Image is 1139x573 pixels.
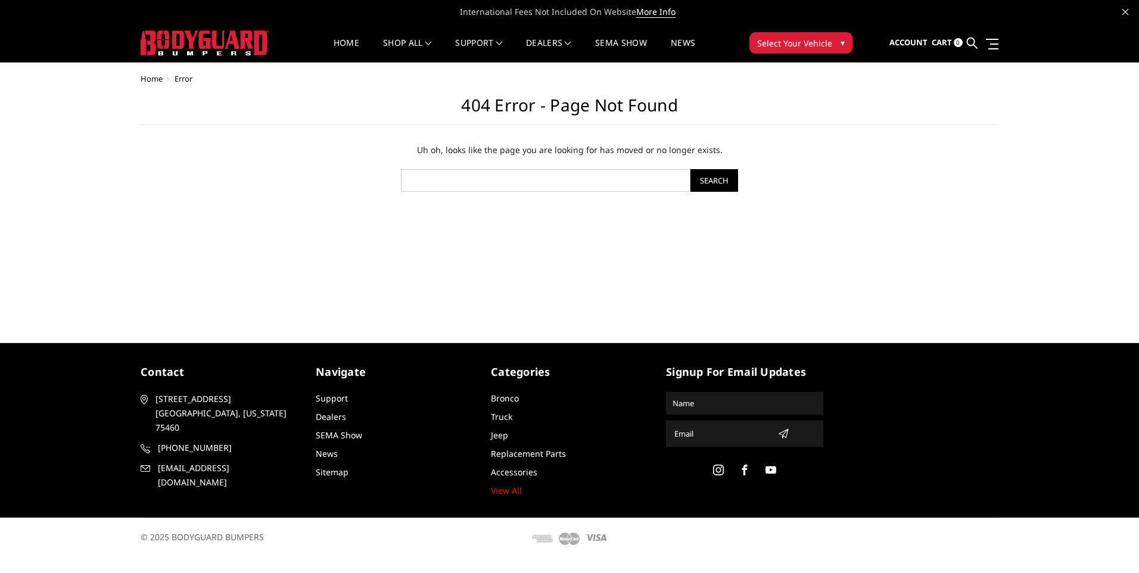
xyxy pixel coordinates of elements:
span: Account [889,37,928,48]
span: ▾ [841,36,845,49]
a: Accessories [491,466,537,478]
span: [PHONE_NUMBER] [158,441,296,455]
span: [STREET_ADDRESS] [GEOGRAPHIC_DATA], [US_STATE] 75460 [155,392,294,435]
a: shop all [383,39,431,62]
h5: contact [141,364,298,380]
a: SEMA Show [595,39,647,62]
a: Truck [491,411,512,422]
a: More Info [636,6,676,18]
input: Email [670,424,773,443]
a: Dealers [316,411,346,422]
input: Search [690,169,738,192]
span: Error [175,73,192,84]
h5: Navigate [316,364,473,380]
a: Replacement Parts [491,448,566,459]
span: [EMAIL_ADDRESS][DOMAIN_NAME] [158,461,296,490]
a: Support [455,39,502,62]
input: Name [668,394,821,413]
a: News [671,39,695,62]
img: BODYGUARD BUMPERS [141,30,269,55]
a: Jeep [491,429,508,441]
h5: Categories [491,364,648,380]
a: Support [316,393,348,404]
h1: 404 Error - Page not found [141,95,998,125]
button: Select Your Vehicle [749,32,852,54]
a: View All [491,485,522,496]
a: [EMAIL_ADDRESS][DOMAIN_NAME] [141,461,298,490]
a: Cart 0 [932,27,963,59]
a: SEMA Show [316,429,362,441]
a: Bronco [491,393,519,404]
a: Account [889,27,928,59]
a: Home [141,73,163,84]
a: News [316,448,338,459]
span: Cart [932,37,952,48]
h5: signup for email updates [666,364,823,380]
span: 0 [954,38,963,47]
span: Select Your Vehicle [757,37,832,49]
a: Sitemap [316,466,348,478]
span: © 2025 BODYGUARD BUMPERS [141,531,264,543]
a: [PHONE_NUMBER] [141,441,298,455]
a: Home [334,39,359,62]
a: Dealers [526,39,571,62]
p: Uh oh, looks like the page you are looking for has moved or no longer exists. [288,143,851,157]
